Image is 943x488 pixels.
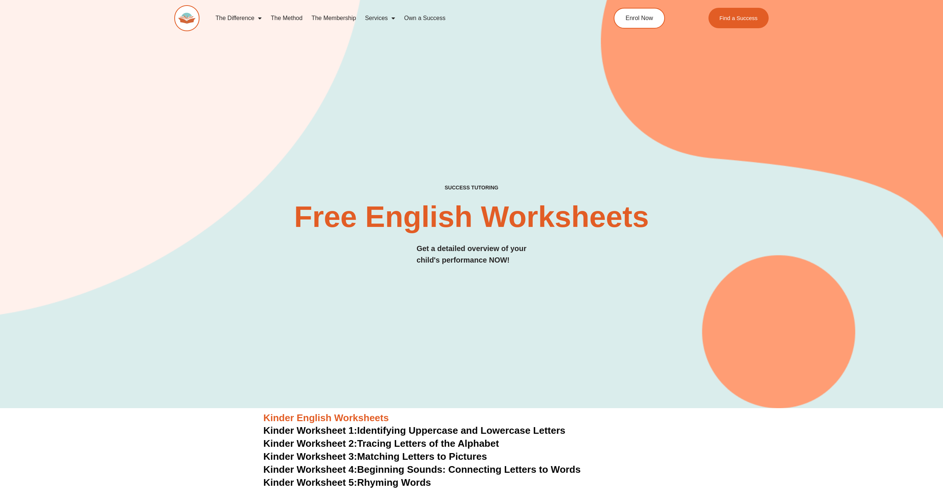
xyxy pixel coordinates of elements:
a: Own a Success [400,10,450,27]
a: The Membership [307,10,361,27]
span: Kinder Worksheet 5: [264,477,357,488]
span: Find a Success [720,15,758,21]
nav: Menu [211,10,580,27]
a: The Method [266,10,307,27]
a: Services [361,10,400,27]
h3: Get a detailed overview of your child's performance NOW! [417,243,527,266]
span: Kinder Worksheet 2: [264,438,357,449]
h4: SUCCESS TUTORING​ [384,185,560,191]
a: Kinder Worksheet 3:Matching Letters to Pictures [264,451,487,462]
span: Kinder Worksheet 1: [264,425,357,436]
span: Kinder Worksheet 3: [264,451,357,462]
a: Find a Success [708,8,769,28]
span: Enrol Now [626,15,653,21]
a: Kinder Worksheet 2:Tracing Letters of the Alphabet [264,438,499,449]
a: Kinder Worksheet 1:Identifying Uppercase and Lowercase Letters [264,425,566,436]
a: Kinder Worksheet 5:Rhyming Words [264,477,431,488]
a: Kinder Worksheet 4:Beginning Sounds: Connecting Letters to Words [264,464,581,475]
a: The Difference [211,10,267,27]
h3: Kinder English Worksheets [264,412,680,424]
span: Kinder Worksheet 4: [264,464,357,475]
a: Enrol Now [614,8,665,29]
h2: Free English Worksheets​ [275,202,668,232]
